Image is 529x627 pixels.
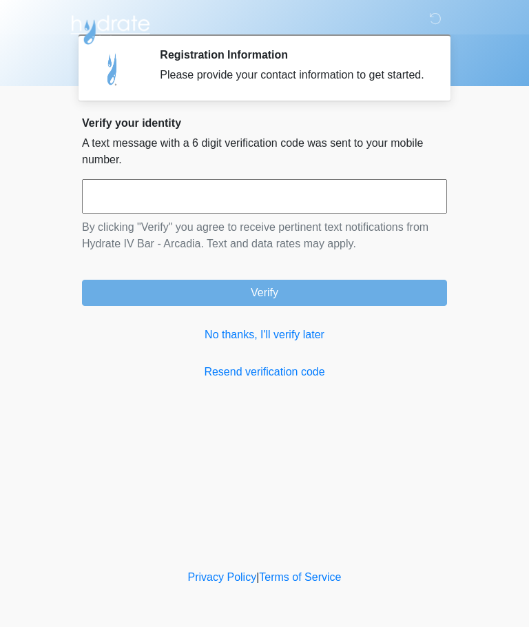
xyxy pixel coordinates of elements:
div: Please provide your contact information to get started. [160,67,426,83]
img: Agent Avatar [92,48,134,90]
button: Verify [82,280,447,306]
a: Privacy Policy [188,571,257,583]
p: By clicking "Verify" you agree to receive pertinent text notifications from Hydrate IV Bar - Arca... [82,219,447,252]
p: A text message with a 6 digit verification code was sent to your mobile number. [82,135,447,168]
h2: Verify your identity [82,116,447,130]
a: | [256,571,259,583]
a: Terms of Service [259,571,341,583]
a: No thanks, I'll verify later [82,327,447,343]
img: Hydrate IV Bar - Arcadia Logo [68,10,152,45]
a: Resend verification code [82,364,447,380]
